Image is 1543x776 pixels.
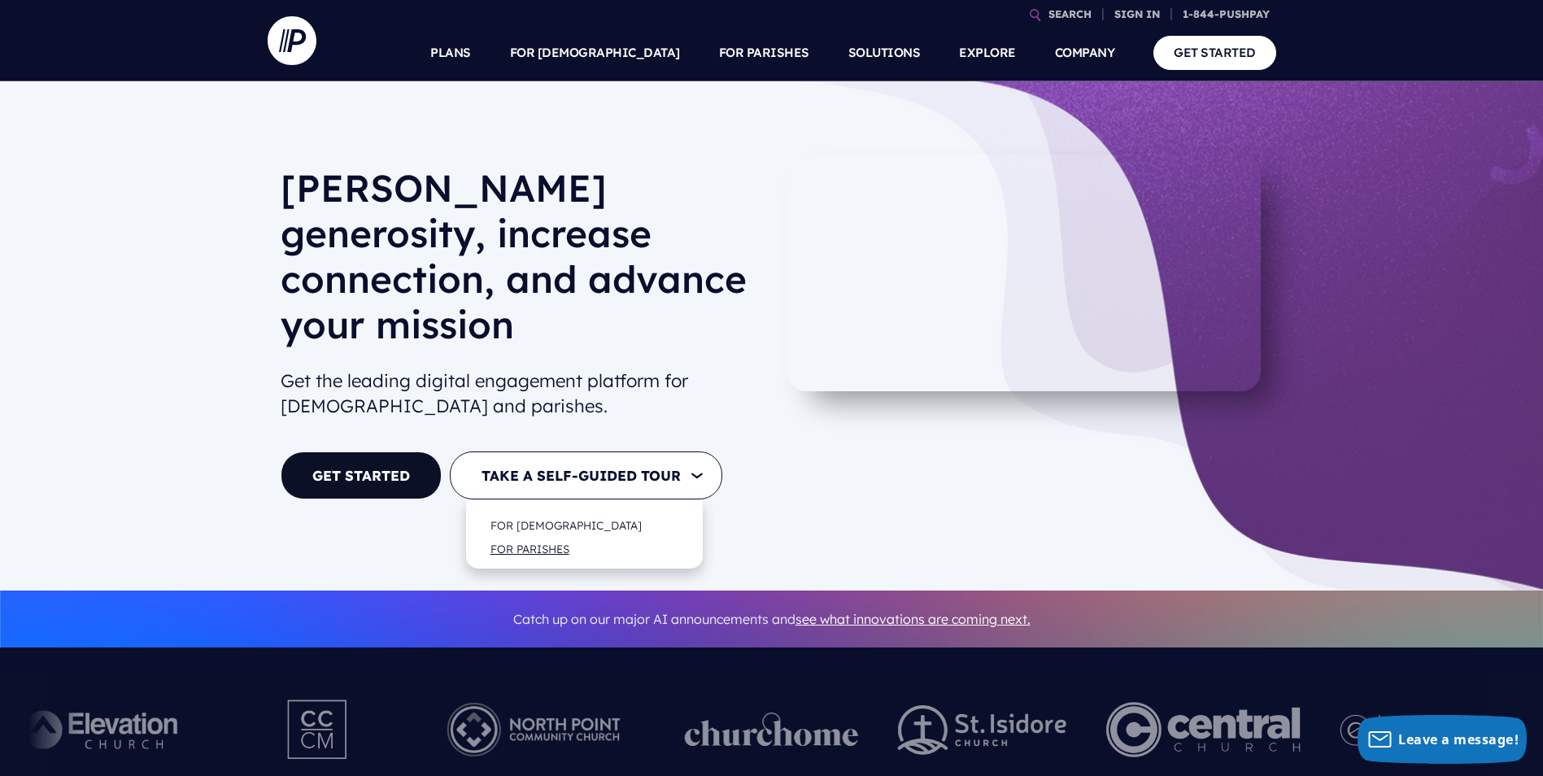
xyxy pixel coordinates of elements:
a: GET STARTED [281,451,442,499]
h2: Get the leading digital engagement platform for [DEMOGRAPHIC_DATA] and parishes. [281,362,759,425]
img: Pushpay_Logo__NorthPoint [422,685,646,774]
a: PLANS [430,24,471,81]
img: pp_logos_2 [898,705,1067,755]
button: TAKE A SELF-GUIDED TOUR [450,451,722,499]
h1: [PERSON_NAME] generosity, increase connection, and advance your mission [281,165,759,360]
span: Leave a message! [1398,730,1519,748]
a: FOR [DEMOGRAPHIC_DATA] [474,506,658,544]
a: FOR PARISHES [474,530,586,568]
a: EXPLORE [959,24,1016,81]
a: COMPANY [1055,24,1115,81]
a: FOR [DEMOGRAPHIC_DATA] [510,24,680,81]
img: Pushpay_Logo__CCM [254,685,382,774]
img: pp_logos_1 [685,713,859,747]
a: FOR PARISHES [719,24,809,81]
a: GET STARTED [1153,36,1276,69]
button: Leave a message! [1358,715,1527,764]
a: see what innovations are coming next. [795,611,1031,627]
a: SOLUTIONS [848,24,921,81]
img: Central Church Henderson NV [1106,685,1301,774]
p: Catch up on our major AI announcements and [281,601,1263,638]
